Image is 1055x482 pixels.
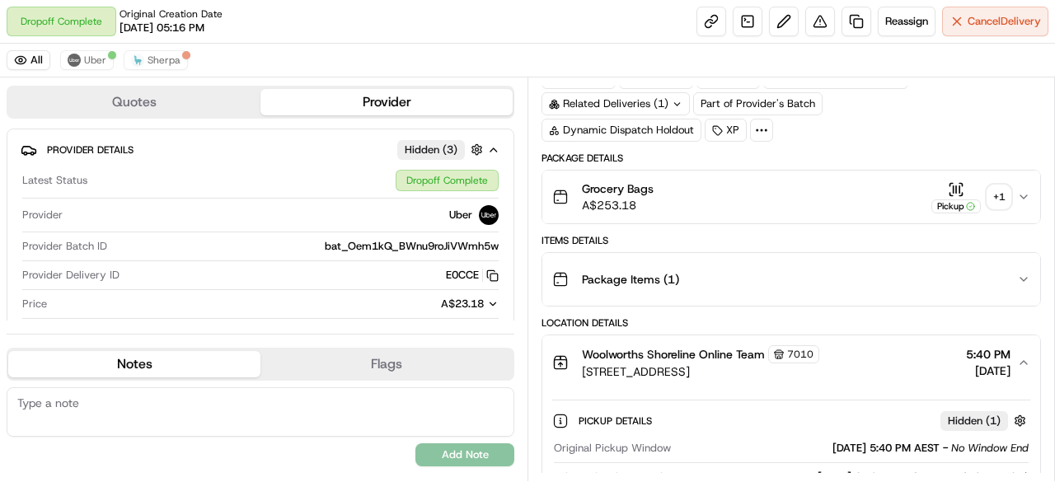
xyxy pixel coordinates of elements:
span: A$253.18 [582,197,654,213]
span: Cancel Delivery [968,14,1041,29]
span: Reassign [885,14,928,29]
span: Provider Details [47,143,134,157]
div: Items Details [542,234,1041,247]
span: - [943,441,948,456]
button: Notes [8,351,260,377]
span: [DATE] [966,363,1010,379]
button: A$23.18 [354,297,499,311]
span: Uber [449,208,472,222]
button: Grocery BagsA$253.18Pickup+1 [542,171,1040,223]
div: Package Details [542,152,1041,165]
button: Sherpa [124,50,188,70]
button: Hidden (3) [397,139,487,160]
span: Pickup Details [579,414,655,428]
span: Original Pickup Window [554,441,671,456]
span: bat_Oem1kQ_BWnu9roJiVWmh5w [325,239,499,254]
button: Pickup+1 [931,181,1010,213]
div: Pickup [931,199,981,213]
span: A$23.18 [441,297,484,311]
span: Uber [84,54,106,67]
button: Provider DetailsHidden (3) [21,136,500,163]
div: XP [705,119,747,142]
span: Package Items ( 1 ) [582,271,679,288]
div: Location Details [542,316,1041,330]
button: Flags [260,351,513,377]
span: Latest Status [22,173,87,188]
span: Original Creation Date [120,7,223,21]
span: [DATE] 5:40 PM AEST [832,441,940,456]
button: Woolworths Shoreline Online Team7010[STREET_ADDRESS]5:40 PM[DATE] [542,335,1040,390]
span: Grocery Bags [582,180,654,197]
img: uber-new-logo.jpeg [479,205,499,225]
button: E0CCE [446,268,499,283]
button: Reassign [878,7,935,36]
div: Related Deliveries (1) [542,92,690,115]
img: uber-new-logo.jpeg [68,54,81,67]
button: Uber [60,50,114,70]
span: Hidden ( 3 ) [405,143,457,157]
span: Provider Delivery ID [22,268,120,283]
div: Dynamic Dispatch Holdout [542,119,701,142]
span: 7010 [787,348,814,361]
button: Package Items (1) [542,253,1040,306]
span: Woolworths Shoreline Online Team [582,346,765,363]
div: + 1 [987,185,1010,208]
button: CancelDelivery [942,7,1048,36]
button: Pickup [931,181,981,213]
button: All [7,50,50,70]
button: Hidden (1) [940,410,1030,431]
span: Price [22,297,47,311]
span: 5:40 PM [966,346,1010,363]
span: Sherpa [148,54,181,67]
span: [DATE] 05:16 PM [120,21,204,35]
span: Provider [22,208,63,222]
span: [STREET_ADDRESS] [582,363,819,380]
span: Provider Batch ID [22,239,107,254]
span: No Window End [951,441,1029,456]
button: Provider [260,89,513,115]
button: Quotes [8,89,260,115]
span: Hidden ( 1 ) [948,414,1001,428]
img: sherpa_logo.png [131,54,144,67]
